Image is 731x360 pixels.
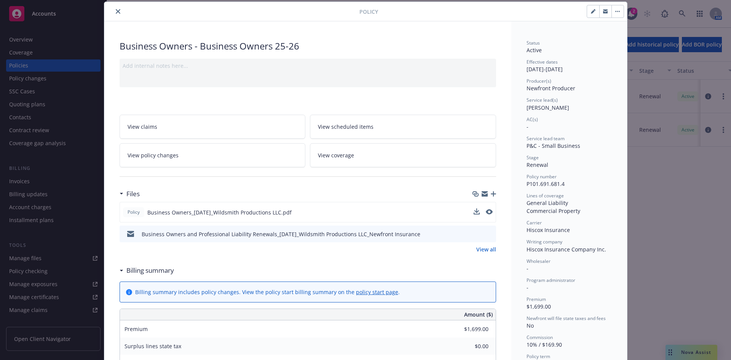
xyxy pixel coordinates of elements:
[128,123,157,131] span: View claims
[444,323,493,335] input: 0.00
[527,116,538,123] span: AC(s)
[486,230,493,238] button: preview file
[527,173,557,180] span: Policy number
[527,161,548,168] span: Renewal
[527,180,565,187] span: P101.691.681.4
[147,208,292,216] span: Business Owners_[DATE]_Wildsmith Productions LLC.pdf
[310,115,496,139] a: View scheduled items
[527,296,546,302] span: Premium
[527,207,612,215] div: Commercial Property
[126,266,174,275] h3: Billing summary
[474,208,480,216] button: download file
[124,342,181,350] span: Surplus lines state tax
[527,104,569,111] span: [PERSON_NAME]
[120,40,496,53] div: Business Owners - Business Owners 25-26
[527,85,575,92] span: Newfront Producer
[444,341,493,352] input: 0.00
[464,310,493,318] span: Amount ($)
[318,151,354,159] span: View coverage
[359,8,378,16] span: Policy
[123,62,493,70] div: Add internal notes here...
[527,123,528,130] span: -
[527,265,528,272] span: -
[527,322,534,329] span: No
[527,154,539,161] span: Stage
[356,288,398,296] a: policy start page
[120,189,140,199] div: Files
[120,266,174,275] div: Billing summary
[318,123,373,131] span: View scheduled items
[527,353,550,360] span: Policy term
[527,59,558,65] span: Effective dates
[527,142,580,149] span: P&C - Small Business
[527,277,575,283] span: Program administrator
[527,334,553,341] span: Commission
[527,258,551,264] span: Wholesaler
[527,135,565,142] span: Service lead team
[113,7,123,16] button: close
[124,325,148,333] span: Premium
[476,245,496,253] a: View all
[527,97,558,103] span: Service lead(s)
[527,303,551,310] span: $1,699.00
[527,219,542,226] span: Carrier
[527,315,606,322] span: Newfront will file state taxes and fees
[142,230,420,238] div: Business Owners and Professional Liability Renewals_[DATE]_Wildsmith Productions LLC_Newfront Ins...
[527,341,562,348] span: 10% / $169.90
[527,284,528,291] span: -
[120,115,306,139] a: View claims
[474,230,480,238] button: download file
[486,209,493,214] button: preview file
[527,238,562,245] span: Writing company
[527,46,542,54] span: Active
[527,59,612,73] div: [DATE] - [DATE]
[128,151,179,159] span: View policy changes
[310,143,496,167] a: View coverage
[486,208,493,216] button: preview file
[527,78,551,84] span: Producer(s)
[126,189,140,199] h3: Files
[527,226,570,234] span: Hiscox Insurance
[527,40,540,46] span: Status
[120,143,306,167] a: View policy changes
[474,208,480,214] button: download file
[126,209,141,216] span: Policy
[135,288,400,296] div: Billing summary includes policy changes. View the policy start billing summary on the .
[527,199,612,207] div: General Liability
[527,192,564,199] span: Lines of coverage
[527,246,606,253] span: Hiscox Insurance Company Inc.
